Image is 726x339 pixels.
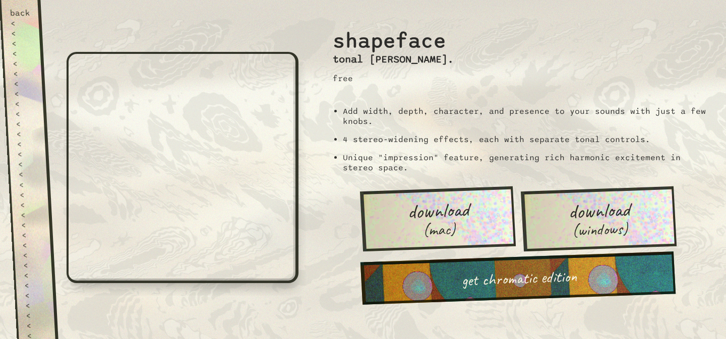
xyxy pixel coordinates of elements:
[12,48,32,58] div: <
[18,159,38,169] div: <
[23,270,44,280] div: <
[10,8,30,18] div: back
[12,58,33,69] div: <
[333,17,454,53] h2: shapeface
[19,179,39,189] div: <
[360,251,676,305] a: get chromatic edition
[21,220,41,230] div: <
[14,79,34,89] div: <
[422,221,456,239] span: (mac)
[25,300,46,310] div: <
[11,28,31,38] div: <
[11,38,32,48] div: <
[343,106,714,126] li: Add width, depth, character, and presence to your sounds with just a few knobs.
[19,189,40,199] div: <
[10,18,31,28] div: <
[22,250,43,260] div: <
[20,210,41,220] div: <
[17,149,38,159] div: <
[17,139,37,149] div: <
[67,52,298,283] iframe: shapeface
[20,199,40,210] div: <
[15,109,36,119] div: <
[407,199,469,222] span: download
[333,53,454,65] h3: tonal [PERSON_NAME].
[16,119,36,129] div: <
[568,199,630,222] span: download
[15,99,35,109] div: <
[26,320,47,330] div: <
[22,240,42,250] div: <
[571,220,628,239] span: (windows)
[360,186,516,251] a: download (mac)
[21,230,42,240] div: <
[14,89,35,99] div: <
[343,153,714,173] li: Unique "impression" feature, generating rich harmonic excitement in stereo space.
[521,186,677,251] a: download (windows)
[16,129,37,139] div: <
[343,134,714,145] li: 4 stereo-widening effects, each with separate tonal controls.
[26,310,46,320] div: <
[24,280,45,290] div: <
[23,260,43,270] div: <
[25,290,45,300] div: <
[18,169,39,179] div: <
[13,69,33,79] div: <
[333,74,454,84] p: free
